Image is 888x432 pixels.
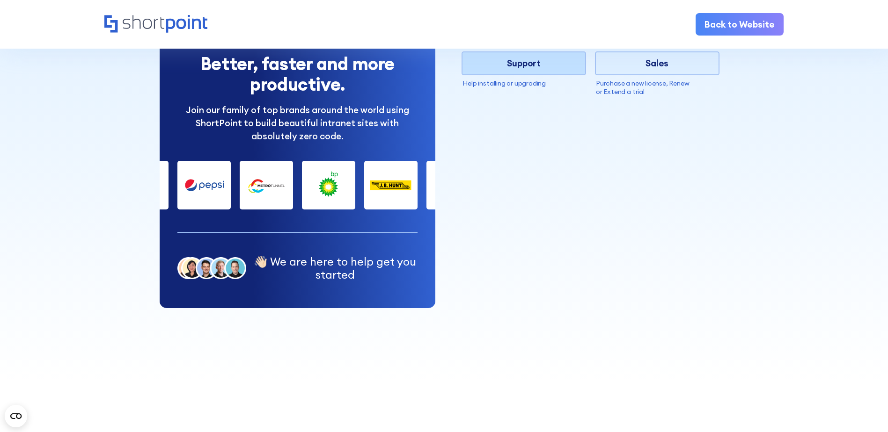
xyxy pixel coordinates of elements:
h1: Better, faster and more productive. [177,53,417,94]
iframe: Chat Widget [841,387,888,432]
a: Back to Website [696,13,784,35]
div: Support [462,57,585,70]
p: Help installing or upgrading [462,79,585,88]
p: Join our family of top brands around the world using ShortPoint to build beautiful intranet sites... [177,103,417,143]
div: 👋🏻 We are here to help get you started [253,255,418,281]
button: Open CMP widget [5,405,27,427]
iframe: Select a Date & Time - Calendly [462,102,719,429]
div: Sales [596,57,719,70]
a: Home [104,15,208,34]
p: Purchase a new license, Renew or Extend a trial [596,79,719,96]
